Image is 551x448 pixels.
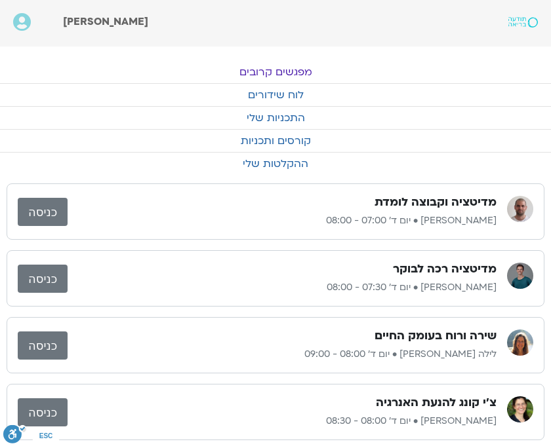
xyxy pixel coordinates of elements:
img: דקל קנטי [507,196,533,222]
img: רונית מלכין [507,396,533,422]
p: [PERSON_NAME] • יום ד׳ 07:00 - 08:00 [68,213,497,229]
h3: מדיטציה וקבוצה לומדת [375,195,497,210]
a: כניסה [18,398,68,426]
a: כניסה [18,265,68,293]
h3: צ'י קונג להנעת האנרגיה [376,395,497,411]
p: [PERSON_NAME] • יום ד׳ 08:00 - 08:30 [68,413,497,429]
h3: שירה ורוח בעומק החיים [375,328,497,344]
a: כניסה [18,198,68,226]
img: אורי דאובר [507,263,533,289]
a: כניסה [18,331,68,360]
h3: מדיטציה רכה לבוקר [393,261,497,277]
p: לילה [PERSON_NAME] • יום ד׳ 08:00 - 09:00 [68,346,497,362]
span: [PERSON_NAME] [63,14,148,29]
img: לילה קמחי [507,329,533,356]
p: [PERSON_NAME] • יום ד׳ 07:30 - 08:00 [68,280,497,295]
